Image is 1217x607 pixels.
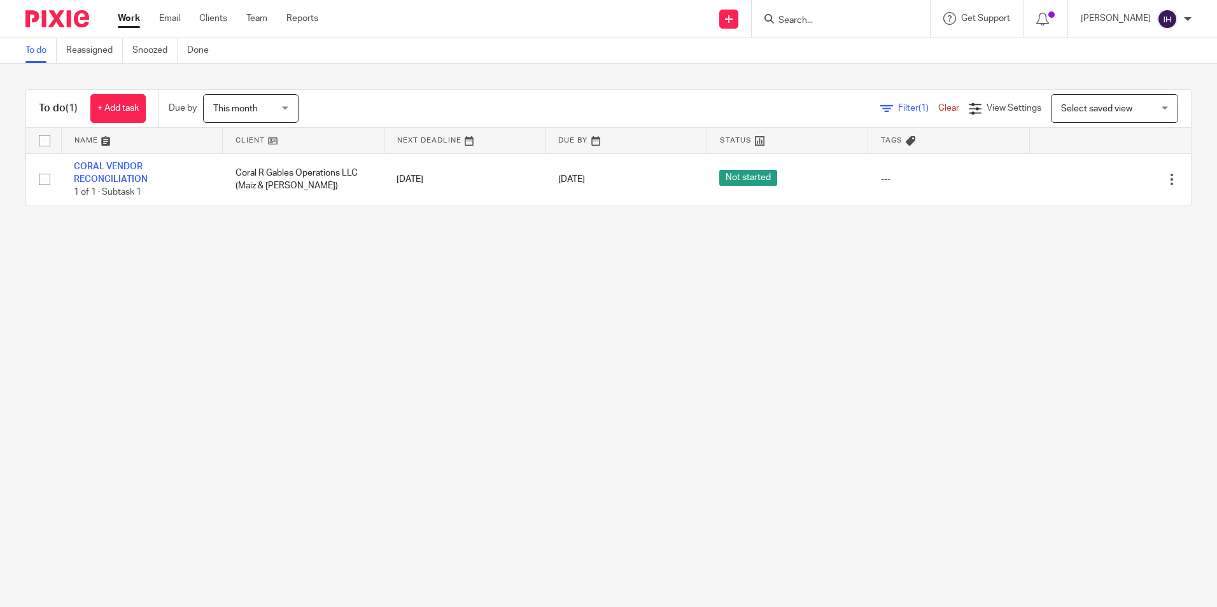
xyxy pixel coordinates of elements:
[187,38,218,63] a: Done
[881,137,903,144] span: Tags
[987,104,1041,113] span: View Settings
[74,162,148,184] a: CORAL VENDOR RECONCILIATION
[1157,9,1178,29] img: svg%3E
[39,102,78,115] h1: To do
[246,12,267,25] a: Team
[74,188,141,197] span: 1 of 1 · Subtask 1
[881,173,1017,186] div: ---
[918,104,929,113] span: (1)
[66,103,78,113] span: (1)
[719,170,777,186] span: Not started
[199,12,227,25] a: Clients
[286,12,318,25] a: Reports
[1061,104,1132,113] span: Select saved view
[558,175,585,184] span: [DATE]
[898,104,938,113] span: Filter
[938,104,959,113] a: Clear
[132,38,178,63] a: Snoozed
[90,94,146,123] a: + Add task
[1081,12,1151,25] p: [PERSON_NAME]
[25,38,57,63] a: To do
[223,153,384,206] td: Coral R Gables Operations LLC (Maiz & [PERSON_NAME])
[169,102,197,115] p: Due by
[25,10,89,27] img: Pixie
[213,104,258,113] span: This month
[777,15,892,27] input: Search
[66,38,123,63] a: Reassigned
[384,153,545,206] td: [DATE]
[961,14,1010,23] span: Get Support
[118,12,140,25] a: Work
[159,12,180,25] a: Email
